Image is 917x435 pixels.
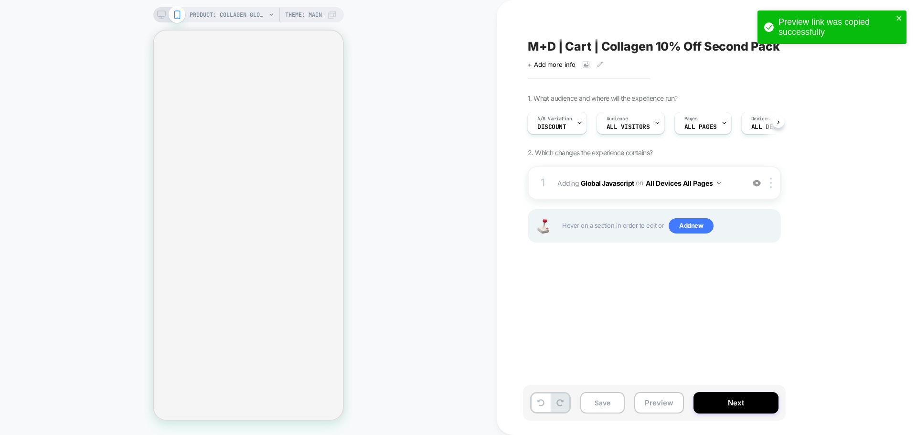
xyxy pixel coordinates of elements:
img: close [770,178,772,188]
div: Preview link was copied successfully [778,17,893,37]
button: Next [693,392,778,414]
span: PRODUCT: Collagen Glow Up Powder [190,7,266,22]
button: Save [580,392,625,414]
div: 1 [538,173,548,192]
span: Hover on a section in order to edit or [562,218,775,233]
span: Audience [607,116,628,122]
span: Devices [751,116,770,122]
img: crossed eye [753,179,761,187]
span: + Add more info [528,61,576,68]
button: All Devices All Pages [646,176,721,190]
img: down arrow [717,182,721,184]
span: ALL PAGES [684,124,717,130]
span: Theme: MAIN [285,7,322,22]
button: Preview [634,392,684,414]
span: on [636,177,643,189]
img: Joystick [533,219,553,233]
b: Global Javascript [581,179,634,187]
span: Add new [669,218,714,233]
span: ALL DEVICES [751,124,791,130]
span: Adding [557,176,739,190]
span: All Visitors [607,124,650,130]
span: M+D | Cart | Collagen 10% Off Second Pack [528,39,780,53]
button: close [896,14,903,23]
span: Pages [684,116,698,122]
span: DISCOUNT [537,124,566,130]
span: 2. Which changes the experience contains? [528,149,652,157]
span: A/B Variation [537,116,572,122]
span: 1. What audience and where will the experience run? [528,94,677,102]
